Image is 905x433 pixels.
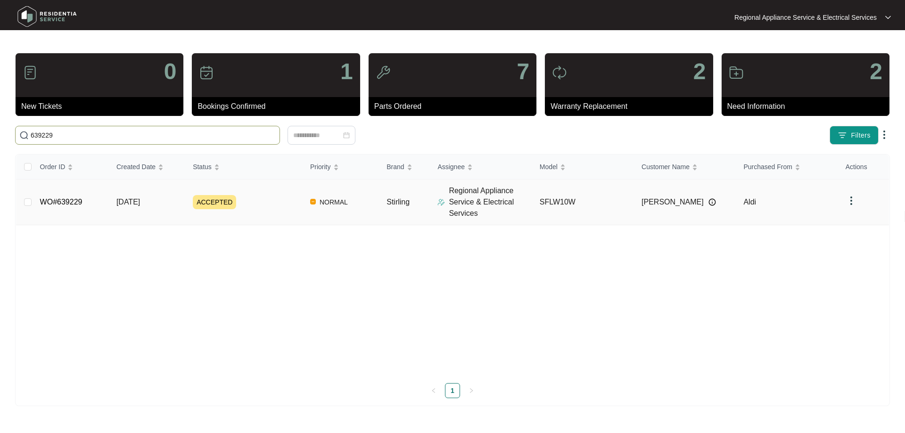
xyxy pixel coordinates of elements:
[376,65,391,80] img: icon
[116,162,156,172] span: Created Date
[14,2,80,31] img: residentia service logo
[449,185,532,219] p: Regional Appliance Service & Electrical Services
[469,388,474,393] span: right
[116,198,140,206] span: [DATE]
[846,195,857,206] img: dropdown arrow
[851,131,871,140] span: Filters
[430,155,532,180] th: Assignee
[437,198,445,206] img: Assigner Icon
[870,60,882,83] p: 2
[23,65,38,80] img: icon
[303,155,379,180] th: Priority
[517,60,529,83] p: 7
[879,129,890,140] img: dropdown arrow
[340,60,353,83] p: 1
[426,383,441,398] button: left
[552,65,567,80] img: icon
[310,162,331,172] span: Priority
[185,155,303,180] th: Status
[379,155,430,180] th: Brand
[431,388,436,393] span: left
[387,198,410,206] span: Stirling
[387,162,404,172] span: Brand
[199,65,214,80] img: icon
[551,101,713,112] p: Warranty Replacement
[374,101,536,112] p: Parts Ordered
[642,162,690,172] span: Customer Name
[830,126,879,145] button: filter iconFilters
[532,180,634,225] td: SFLW10W
[193,195,236,209] span: ACCEPTED
[19,131,29,140] img: search-icon
[708,198,716,206] img: Info icon
[109,155,185,180] th: Created Date
[164,60,177,83] p: 0
[729,65,744,80] img: icon
[838,131,847,140] img: filter icon
[197,101,360,112] p: Bookings Confirmed
[193,162,212,172] span: Status
[736,155,838,180] th: Purchased From
[838,155,889,180] th: Actions
[693,60,706,83] p: 2
[464,383,479,398] li: Next Page
[743,198,756,206] span: Aldi
[40,162,66,172] span: Order ID
[540,162,558,172] span: Model
[642,196,704,208] span: [PERSON_NAME]
[316,196,352,208] span: NORMAL
[426,383,441,398] li: Previous Page
[445,384,460,398] a: 1
[31,130,276,140] input: Search by Order Id, Assignee Name, Customer Name, Brand and Model
[464,383,479,398] button: right
[885,15,891,20] img: dropdown arrow
[727,101,889,112] p: Need Information
[33,155,109,180] th: Order ID
[743,162,792,172] span: Purchased From
[437,162,465,172] span: Assignee
[634,155,736,180] th: Customer Name
[310,199,316,204] img: Vercel Logo
[734,13,877,22] p: Regional Appliance Service & Electrical Services
[532,155,634,180] th: Model
[445,383,460,398] li: 1
[40,198,82,206] a: WO#639229
[21,101,183,112] p: New Tickets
